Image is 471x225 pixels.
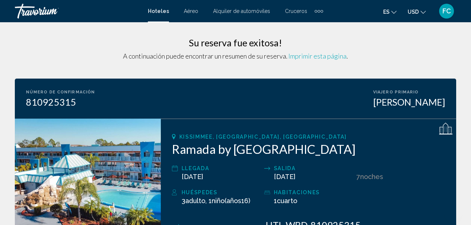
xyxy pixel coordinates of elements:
button: Change language [383,6,397,17]
button: Extra navigation items [315,5,323,17]
span: Cuarto [277,197,297,205]
div: [PERSON_NAME] [373,96,445,107]
span: ( 16) [212,197,250,205]
a: Travorium [15,4,140,19]
span: 3 [182,197,205,205]
span: , 1 [205,197,250,205]
span: FC [442,7,451,15]
button: Change currency [408,6,426,17]
div: Viajero primario [373,90,445,95]
span: 7 [356,173,360,181]
button: User Menu [437,3,456,19]
span: noches [360,173,383,181]
span: USD [408,9,419,15]
h3: Su reserva fue exitosa! [15,37,456,48]
div: Huéspedes [182,188,261,197]
span: Años [226,197,241,205]
span: es [383,9,389,15]
span: . [288,52,348,60]
iframe: Button to launch messaging window [441,195,465,219]
a: Cruceros [285,8,307,14]
div: Salida [274,164,353,173]
div: 810925315 [26,96,95,107]
h2: Ramada by [GEOGRAPHIC_DATA] [172,142,445,156]
div: habitaciones [274,188,353,197]
span: [DATE] [182,173,203,181]
span: Imprimir esta página [288,52,346,60]
a: Alquiler de automóviles [213,8,270,14]
span: [DATE] [274,173,295,181]
span: Kissimmee, [GEOGRAPHIC_DATA], [GEOGRAPHIC_DATA] [179,134,347,140]
a: Hoteles [148,8,169,14]
a: Aéreo [184,8,198,14]
div: Llegada [182,164,261,173]
span: Adulto [185,197,205,205]
div: Número de confirmación [26,90,95,95]
span: 1 [274,197,297,205]
span: A continuación puede encontrar un resumen de su reserva. [123,52,288,60]
span: Niño [212,197,225,205]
